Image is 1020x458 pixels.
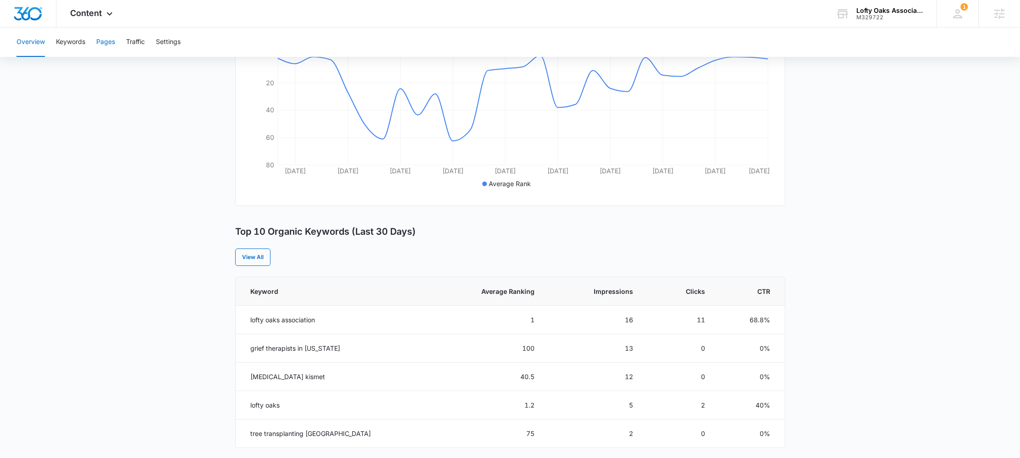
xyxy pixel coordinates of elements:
tspan: 60 [266,133,274,141]
td: 5 [546,391,644,419]
td: lofty oaks [236,391,429,419]
td: 2 [644,391,716,419]
td: 40.5 [429,363,546,391]
td: 75 [429,419,546,448]
span: Clicks [668,287,705,296]
tspan: [DATE] [285,167,306,175]
span: Impressions [570,287,633,296]
div: account id [856,14,923,21]
img: website_grey.svg [15,24,22,31]
span: CTR [740,287,770,296]
td: 0 [644,334,716,363]
tspan: [DATE] [495,167,516,175]
td: tree transplanting [GEOGRAPHIC_DATA] [236,419,429,448]
td: 0 [644,419,716,448]
span: Content [70,8,102,18]
span: Average Rank [489,180,531,188]
img: logo_orange.svg [15,15,22,22]
td: 1.2 [429,391,546,419]
td: 0 [644,363,716,391]
td: lofty oaks association [236,306,429,334]
td: 100 [429,334,546,363]
tspan: 40 [266,106,274,114]
td: 2 [546,419,644,448]
tspan: [DATE] [652,167,673,175]
a: View All [235,248,270,266]
td: grief therapists in [US_STATE] [236,334,429,363]
span: 1 [960,3,968,11]
tspan: [DATE] [337,167,358,175]
tspan: [DATE] [547,167,568,175]
img: tab_keywords_by_traffic_grey.svg [91,53,99,61]
td: 12 [546,363,644,391]
button: Overview [17,28,45,57]
td: 0% [716,419,784,448]
span: Keyword [250,287,404,296]
tspan: [DATE] [442,167,463,175]
div: Domain Overview [35,54,82,60]
button: Settings [156,28,181,57]
td: 1 [429,306,546,334]
button: Keywords [56,28,85,57]
button: Pages [96,28,115,57]
td: 13 [546,334,644,363]
div: Domain: [DOMAIN_NAME] [24,24,101,31]
tspan: 80 [266,161,274,169]
div: Keywords by Traffic [101,54,154,60]
div: account name [856,7,923,14]
h3: Top 10 Organic Keywords (Last 30 Days) [235,226,416,237]
button: Traffic [126,28,145,57]
tspan: [DATE] [390,167,411,175]
div: v 4.0.25 [26,15,45,22]
td: 16 [546,306,644,334]
tspan: 20 [266,79,274,87]
span: Average Ranking [453,287,535,296]
td: 40% [716,391,784,419]
td: 0% [716,363,784,391]
td: 68.8% [716,306,784,334]
td: [MEDICAL_DATA] kismet [236,363,429,391]
tspan: [DATE] [749,167,770,175]
tspan: [DATE] [600,167,621,175]
img: tab_domain_overview_orange.svg [25,53,32,61]
tspan: [DATE] [705,167,726,175]
div: notifications count [960,3,968,11]
td: 0% [716,334,784,363]
td: 11 [644,306,716,334]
